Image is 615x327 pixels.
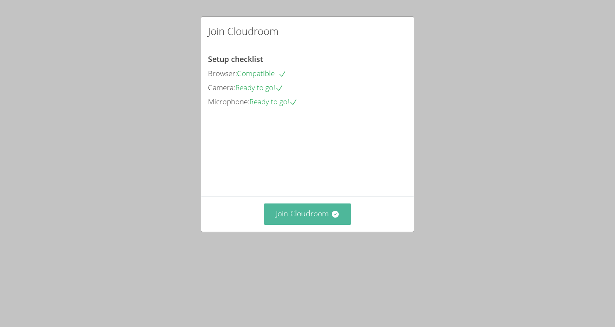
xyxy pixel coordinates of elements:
span: Setup checklist [208,54,263,64]
span: Camera: [208,82,235,92]
h2: Join Cloudroom [208,24,278,39]
span: Browser: [208,68,237,78]
span: Compatible [237,68,287,78]
span: Ready to go! [249,97,298,106]
span: Ready to go! [235,82,284,92]
span: Microphone: [208,97,249,106]
button: Join Cloudroom [264,203,351,224]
